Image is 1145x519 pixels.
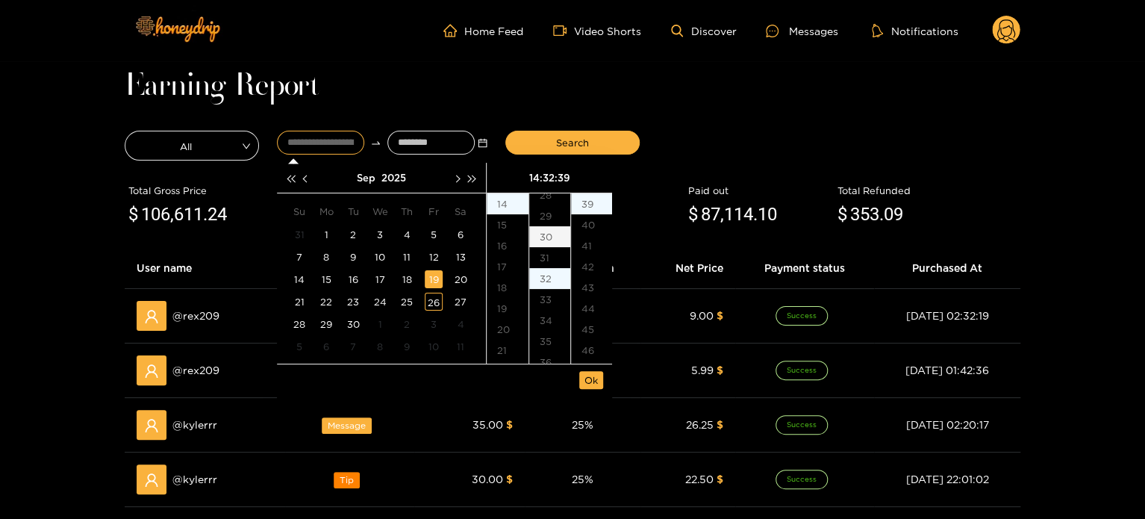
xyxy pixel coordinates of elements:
[472,473,503,485] span: 30.00
[128,183,308,198] div: Total Gross Price
[688,201,698,229] span: $
[837,183,1017,198] div: Total Refunded
[366,290,393,313] td: 2025-09-24
[125,248,285,289] th: User name
[317,248,335,266] div: 8
[529,226,570,247] div: 30
[506,419,513,430] span: $
[172,308,219,324] span: @ rex209
[447,335,474,358] td: 2025-10-11
[393,290,420,313] td: 2025-09-25
[571,214,612,235] div: 40
[529,205,570,226] div: 29
[685,473,714,485] span: 22.50
[447,290,474,313] td: 2025-09-27
[506,473,513,485] span: $
[398,315,416,333] div: 2
[529,310,570,331] div: 34
[290,270,308,288] div: 14
[290,226,308,243] div: 31
[905,364,989,376] span: [DATE] 01:42:36
[529,268,570,289] div: 32
[398,293,416,311] div: 25
[671,25,736,37] a: Discover
[571,340,612,361] div: 46
[874,248,1020,289] th: Purchased At
[571,298,612,319] div: 44
[371,270,389,288] div: 17
[317,315,335,333] div: 29
[717,310,723,321] span: $
[290,248,308,266] div: 7
[420,223,447,246] td: 2025-09-05
[340,223,366,246] td: 2025-09-02
[313,199,340,223] th: Mo
[128,201,138,229] span: $
[425,338,443,355] div: 10
[317,270,335,288] div: 15
[344,315,362,333] div: 30
[366,199,393,223] th: We
[717,473,723,485] span: $
[340,246,366,268] td: 2025-09-09
[286,199,313,223] th: Su
[344,270,362,288] div: 16
[313,290,340,313] td: 2025-09-22
[420,246,447,268] td: 2025-09-12
[452,315,469,333] div: 4
[688,183,830,198] div: Paid out
[344,226,362,243] div: 2
[690,310,714,321] span: 9.00
[905,419,988,430] span: [DATE] 02:20:17
[420,313,447,335] td: 2025-10-03
[493,163,606,193] div: 14:32:39
[371,248,389,266] div: 10
[529,331,570,352] div: 35
[290,315,308,333] div: 28
[556,135,589,150] span: Search
[340,335,366,358] td: 2025-10-07
[398,270,416,288] div: 18
[203,204,227,225] span: .24
[425,226,443,243] div: 5
[313,335,340,358] td: 2025-10-06
[370,137,381,149] span: swap-right
[420,335,447,358] td: 2025-10-10
[340,313,366,335] td: 2025-09-30
[371,315,389,333] div: 1
[572,473,593,485] span: 25 %
[420,290,447,313] td: 2025-09-26
[553,24,641,37] a: Video Shorts
[505,131,640,155] button: Search
[579,371,603,389] button: Ok
[529,184,570,205] div: 28
[443,24,464,37] span: home
[141,204,203,225] span: 106,611
[905,310,988,321] span: [DATE] 02:32:19
[487,193,528,214] div: 14
[290,293,308,311] div: 21
[172,417,217,433] span: @ kylerrr
[753,204,777,225] span: .10
[837,201,847,229] span: $
[701,204,753,225] span: 87,114
[571,277,612,298] div: 43
[313,223,340,246] td: 2025-09-01
[443,24,523,37] a: Home Feed
[447,268,474,290] td: 2025-09-20
[317,338,335,355] div: 6
[172,362,219,379] span: @ rex209
[447,199,474,223] th: Sa
[487,319,528,340] div: 20
[340,268,366,290] td: 2025-09-16
[487,235,528,256] div: 16
[144,473,159,488] span: user
[144,309,159,324] span: user
[487,277,528,298] div: 18
[452,270,469,288] div: 20
[425,293,443,311] div: 26
[366,223,393,246] td: 2025-09-03
[571,256,612,277] div: 42
[317,293,335,311] div: 22
[487,214,528,235] div: 15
